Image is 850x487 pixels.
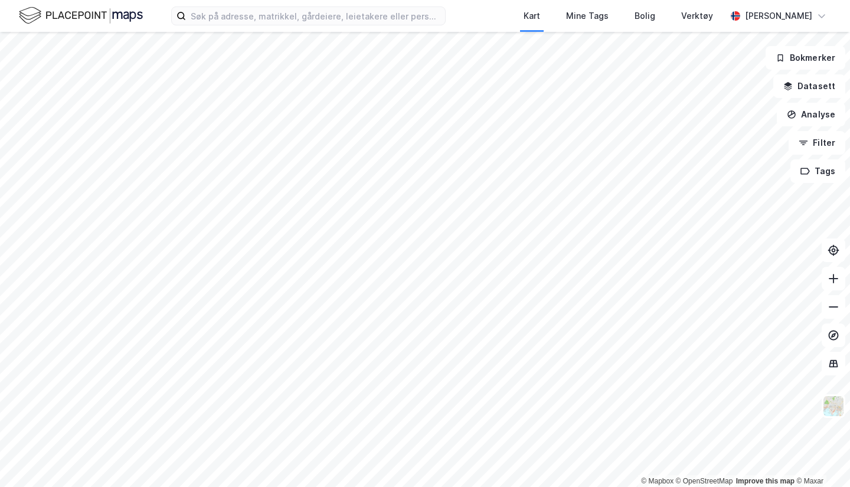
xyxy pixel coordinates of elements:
[676,477,733,485] a: OpenStreetMap
[777,103,845,126] button: Analyse
[736,477,795,485] a: Improve this map
[789,131,845,155] button: Filter
[766,46,845,70] button: Bokmerker
[524,9,540,23] div: Kart
[791,430,850,487] iframe: Chat Widget
[681,9,713,23] div: Verktøy
[790,159,845,183] button: Tags
[822,395,845,417] img: Z
[186,7,445,25] input: Søk på adresse, matrikkel, gårdeiere, leietakere eller personer
[635,9,655,23] div: Bolig
[791,430,850,487] div: Kontrollprogram for chat
[745,9,812,23] div: [PERSON_NAME]
[641,477,674,485] a: Mapbox
[773,74,845,98] button: Datasett
[19,5,143,26] img: logo.f888ab2527a4732fd821a326f86c7f29.svg
[566,9,609,23] div: Mine Tags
